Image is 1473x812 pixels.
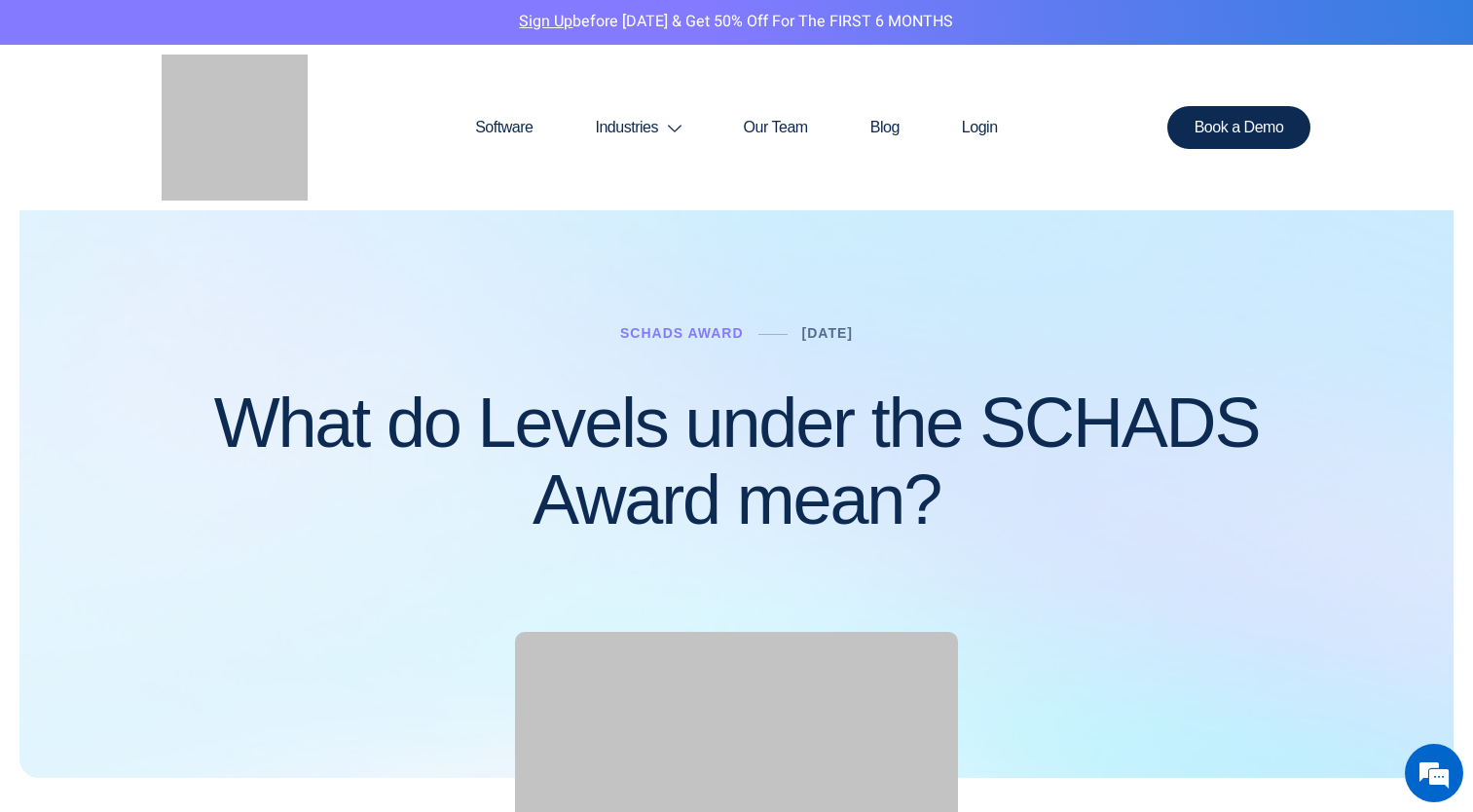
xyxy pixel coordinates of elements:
a: Login [931,81,1029,174]
a: Schads Award [620,325,744,341]
a: Sign Up [519,10,572,33]
a: Our Team [713,81,839,174]
a: Software [444,81,564,174]
h1: What do Levels under the SCHADS Award mean? [163,385,1311,538]
p: before [DATE] & Get 50% Off for the FIRST 6 MONTHS [15,10,1458,35]
span: Book a Demo [1195,120,1284,135]
a: Book a Demo [1167,106,1311,149]
a: [DATE] [802,325,853,341]
a: Industries [564,81,712,174]
a: Blog [839,81,931,174]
